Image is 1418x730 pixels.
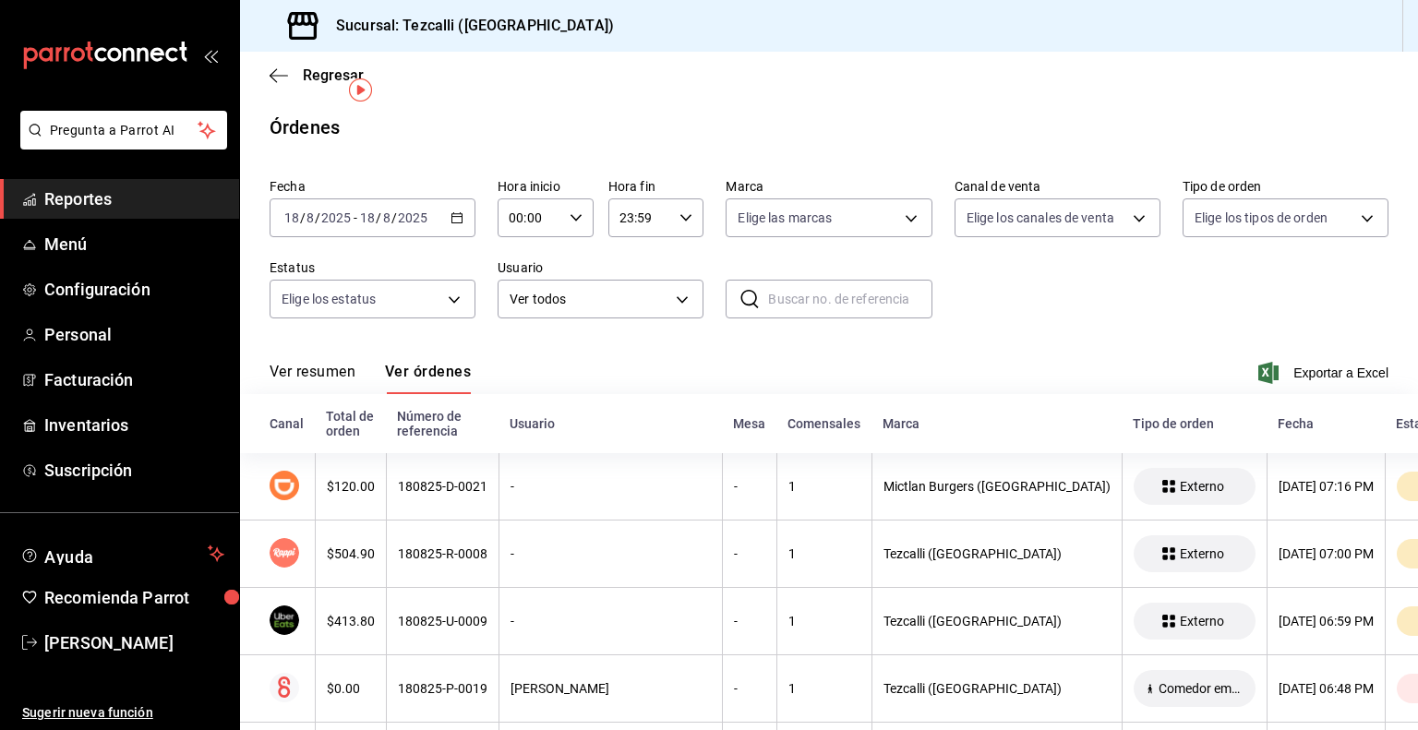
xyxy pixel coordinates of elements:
span: Configuración [44,277,224,302]
span: Ayuda [44,543,200,565]
div: - [734,479,765,494]
label: Hora inicio [498,180,594,193]
div: - [511,479,711,494]
div: Órdenes [270,114,340,141]
div: Total de orden [326,409,375,438]
div: 1 [788,614,860,628]
span: Elige los tipos de orden [1195,209,1328,227]
div: navigation tabs [270,363,471,394]
input: ---- [320,210,352,225]
div: $413.80 [327,614,375,628]
label: Canal de venta [955,180,1160,193]
span: Menú [44,232,224,257]
div: $0.00 [327,681,375,696]
span: Externo [1172,546,1232,561]
div: [DATE] 07:16 PM [1279,479,1374,494]
span: Facturación [44,367,224,392]
span: Externo [1172,479,1232,494]
div: - [734,681,765,696]
span: Comedor empleados [1151,681,1248,696]
div: Marca [883,416,1111,431]
input: -- [359,210,376,225]
span: / [391,210,397,225]
label: Fecha [270,180,475,193]
div: 180825-P-0019 [398,681,487,696]
span: Externo [1172,614,1232,628]
div: Tezcalli ([GEOGRAPHIC_DATA]) [883,681,1111,696]
input: -- [306,210,315,225]
span: Personal [44,322,224,347]
div: Canal [270,416,304,431]
div: [PERSON_NAME] [511,681,711,696]
input: -- [283,210,300,225]
div: - [734,614,765,628]
button: Regresar [270,66,364,84]
div: Fecha [1278,416,1374,431]
span: / [376,210,381,225]
div: Comensales [787,416,860,431]
div: 180825-R-0008 [398,546,487,561]
span: / [300,210,306,225]
label: Usuario [498,261,703,274]
input: -- [382,210,391,225]
span: [PERSON_NAME] [44,630,224,655]
div: Tipo de orden [1133,416,1256,431]
div: - [734,546,765,561]
div: 180825-D-0021 [398,479,487,494]
button: Exportar a Excel [1262,362,1388,384]
div: 1 [788,546,860,561]
div: 1 [788,479,860,494]
img: Tooltip marker [349,78,372,102]
div: [DATE] 06:48 PM [1279,681,1374,696]
h3: Sucursal: Tezcalli ([GEOGRAPHIC_DATA]) [321,15,614,37]
label: Hora fin [608,180,704,193]
label: Tipo de orden [1183,180,1388,193]
span: Elige los canales de venta [967,209,1114,227]
div: - [511,546,711,561]
span: - [354,210,357,225]
span: Elige las marcas [738,209,832,227]
div: 1 [788,681,860,696]
div: Mictlan Burgers ([GEOGRAPHIC_DATA]) [883,479,1111,494]
span: Sugerir nueva función [22,703,224,723]
label: Marca [726,180,931,193]
div: [DATE] 06:59 PM [1279,614,1374,628]
span: Ver todos [510,290,669,309]
span: Suscripción [44,458,224,483]
span: Pregunta a Parrot AI [50,121,198,140]
input: Buscar no. de referencia [768,281,931,317]
button: open_drawer_menu [203,48,218,63]
label: Estatus [270,261,475,274]
span: Recomienda Parrot [44,585,224,610]
a: Pregunta a Parrot AI [13,134,227,153]
span: / [315,210,320,225]
div: 180825-U-0009 [398,614,487,628]
span: Inventarios [44,413,224,437]
span: Reportes [44,186,224,211]
button: Ver resumen [270,363,355,394]
div: - [511,614,711,628]
button: Ver órdenes [385,363,471,394]
div: $120.00 [327,479,375,494]
div: Mesa [733,416,765,431]
div: Tezcalli ([GEOGRAPHIC_DATA]) [883,546,1111,561]
span: Regresar [303,66,364,84]
div: Usuario [510,416,711,431]
div: Tezcalli ([GEOGRAPHIC_DATA]) [883,614,1111,628]
div: Número de referencia [397,409,487,438]
span: Elige los estatus [282,290,376,308]
div: [DATE] 07:00 PM [1279,546,1374,561]
button: Pregunta a Parrot AI [20,111,227,150]
input: ---- [397,210,428,225]
div: $504.90 [327,546,375,561]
